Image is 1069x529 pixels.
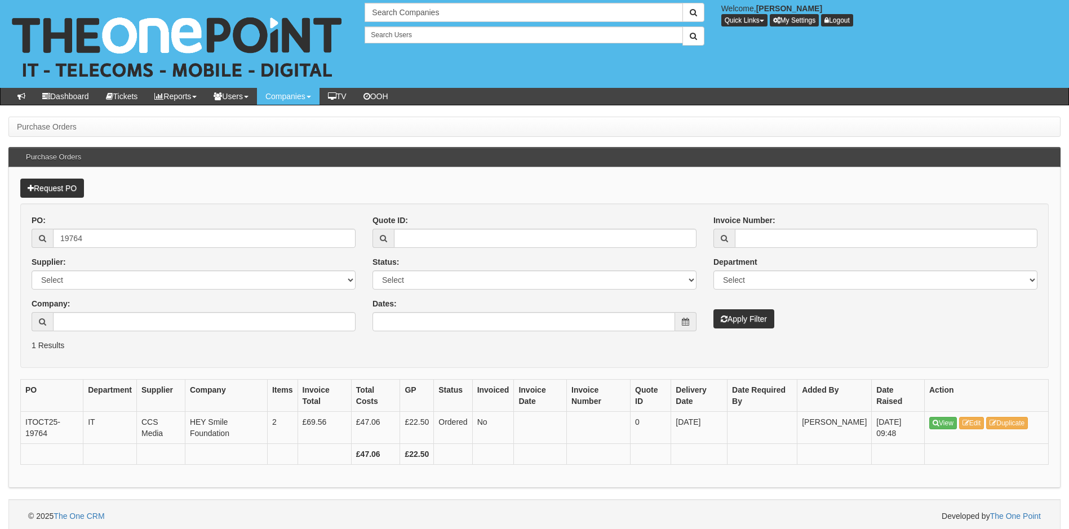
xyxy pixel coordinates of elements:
[351,444,400,465] th: £47.06
[21,412,83,444] td: ITOCT25-19764
[567,380,631,412] th: Invoice Number
[990,512,1041,521] a: The One Point
[400,380,434,412] th: GP
[372,256,399,268] label: Status:
[351,412,400,444] td: £47.06
[20,148,87,167] h3: Purchase Orders
[298,412,351,444] td: £69.56
[797,380,872,412] th: Added By
[32,256,66,268] label: Supplier:
[872,412,925,444] td: [DATE] 09:48
[434,412,472,444] td: Ordered
[942,510,1041,522] span: Developed by
[267,412,298,444] td: 2
[671,412,728,444] td: [DATE]
[756,4,822,13] b: [PERSON_NAME]
[400,444,434,465] th: £22.50
[372,298,397,309] label: Dates:
[986,417,1028,429] a: Duplicate
[797,412,872,444] td: [PERSON_NAME]
[713,256,757,268] label: Department
[925,380,1049,412] th: Action
[83,380,137,412] th: Department
[365,3,682,22] input: Search Companies
[355,88,397,105] a: OOH
[54,512,104,521] a: The One CRM
[872,380,925,412] th: Date Raised
[472,412,514,444] td: No
[21,380,83,412] th: PO
[17,121,77,132] li: Purchase Orders
[267,380,298,412] th: Items
[728,380,797,412] th: Date Required By
[372,215,408,226] label: Quote ID:
[671,380,728,412] th: Delivery Date
[631,380,671,412] th: Quote ID
[136,380,185,412] th: Supplier
[34,88,97,105] a: Dashboard
[257,88,320,105] a: Companies
[351,380,400,412] th: Total Costs
[514,380,567,412] th: Invoice Date
[83,412,137,444] td: IT
[959,417,984,429] a: Edit
[185,412,267,444] td: HEY Smile Foundation
[713,215,775,226] label: Invoice Number:
[146,88,205,105] a: Reports
[365,26,682,43] input: Search Users
[20,179,84,198] a: Request PO
[472,380,514,412] th: Invoiced
[434,380,472,412] th: Status
[32,215,46,226] label: PO:
[770,14,819,26] a: My Settings
[32,340,1037,351] p: 1 Results
[721,14,768,26] button: Quick Links
[320,88,355,105] a: TV
[400,412,434,444] td: £22.50
[28,512,105,521] span: © 2025
[929,417,957,429] a: View
[136,412,185,444] td: CCS Media
[713,309,774,328] button: Apply Filter
[631,412,671,444] td: 0
[713,3,1069,26] div: Welcome,
[185,380,267,412] th: Company
[298,380,351,412] th: Invoice Total
[821,14,853,26] a: Logout
[97,88,147,105] a: Tickets
[32,298,70,309] label: Company:
[205,88,257,105] a: Users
